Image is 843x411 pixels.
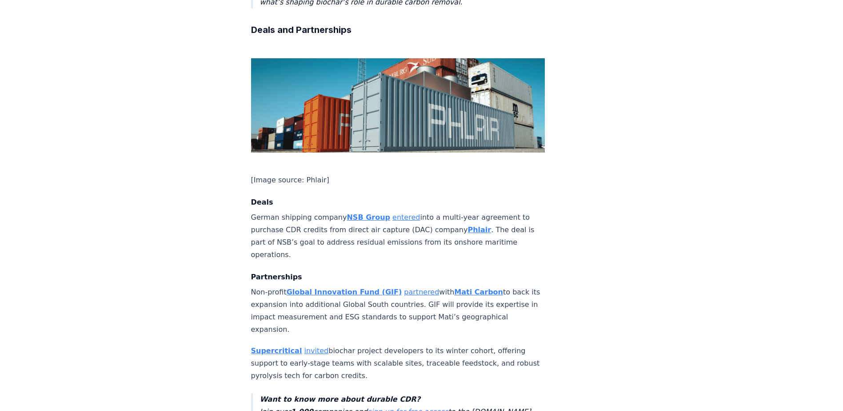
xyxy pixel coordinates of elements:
strong: Partnerships [251,273,302,281]
p: German shipping company into a multi-year agreement to purchase CDR credits from direct air captu... [251,211,545,261]
p: Non-profit with to back its expansion into additional Global South countries. GIF will provide it... [251,286,545,336]
a: entered [392,213,420,222]
strong: Deals [251,198,273,206]
strong: Want to know more about durable CDR? [260,395,420,403]
a: partnered [404,288,439,296]
img: blog post image [251,58,545,153]
p: [Image source: Phlair] [251,174,545,186]
a: Phlair [467,226,491,234]
a: invited [304,347,328,355]
strong: Deals and Partnerships [251,24,352,35]
p: biochar project developers to its winter cohort, offering support to early-stage teams with scala... [251,345,545,382]
a: Mati Carbon [454,288,503,296]
a: Global Innovation Fund (GIF) [287,288,402,296]
a: NSB Group [347,213,390,222]
a: Supercritical [251,347,302,355]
